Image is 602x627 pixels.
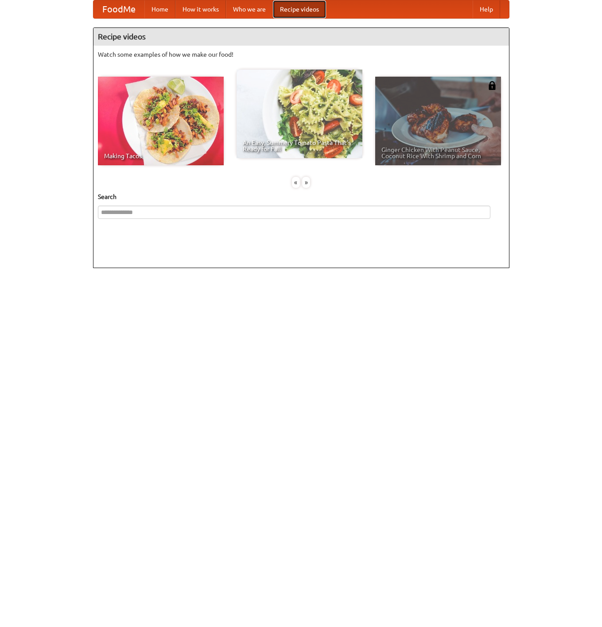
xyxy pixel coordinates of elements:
a: Home [144,0,175,18]
a: Help [473,0,500,18]
h5: Search [98,192,505,201]
h4: Recipe videos [93,28,509,46]
a: An Easy, Summery Tomato Pasta That's Ready for Fall [237,70,362,158]
a: Who we are [226,0,273,18]
span: An Easy, Summery Tomato Pasta That's Ready for Fall [243,140,356,152]
img: 483408.png [488,81,497,90]
div: « [292,177,300,188]
span: Making Tacos [104,153,217,159]
div: » [302,177,310,188]
a: Recipe videos [273,0,326,18]
p: Watch some examples of how we make our food! [98,50,505,59]
a: How it works [175,0,226,18]
a: FoodMe [93,0,144,18]
a: Making Tacos [98,77,224,165]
